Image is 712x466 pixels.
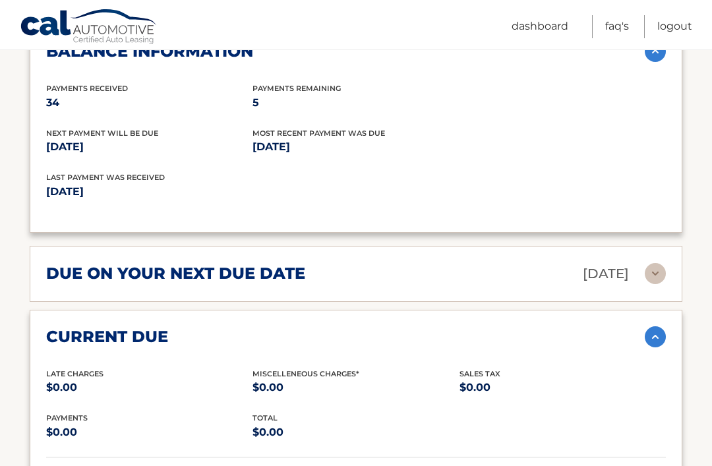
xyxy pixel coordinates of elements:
[252,423,459,442] p: $0.00
[46,183,356,201] p: [DATE]
[46,173,165,182] span: Last Payment was received
[46,129,158,138] span: Next Payment will be due
[252,378,459,397] p: $0.00
[460,378,666,397] p: $0.00
[645,326,666,347] img: accordion-active.svg
[20,9,158,47] a: Cal Automotive
[252,413,278,422] span: total
[645,263,666,284] img: accordion-rest.svg
[46,378,252,397] p: $0.00
[583,262,629,285] p: [DATE]
[46,264,305,283] h2: due on your next due date
[512,15,568,38] a: Dashboard
[46,94,252,112] p: 34
[252,129,385,138] span: Most Recent Payment Was Due
[46,413,88,422] span: payments
[252,84,341,93] span: Payments Remaining
[460,369,500,378] span: Sales Tax
[252,94,459,112] p: 5
[46,84,128,93] span: Payments Received
[605,15,629,38] a: FAQ's
[657,15,692,38] a: Logout
[46,42,253,61] h2: balance information
[46,423,252,442] p: $0.00
[252,138,459,156] p: [DATE]
[645,41,666,62] img: accordion-active.svg
[46,138,252,156] p: [DATE]
[46,369,104,378] span: Late Charges
[252,369,359,378] span: Miscelleneous Charges*
[46,327,168,347] h2: current due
